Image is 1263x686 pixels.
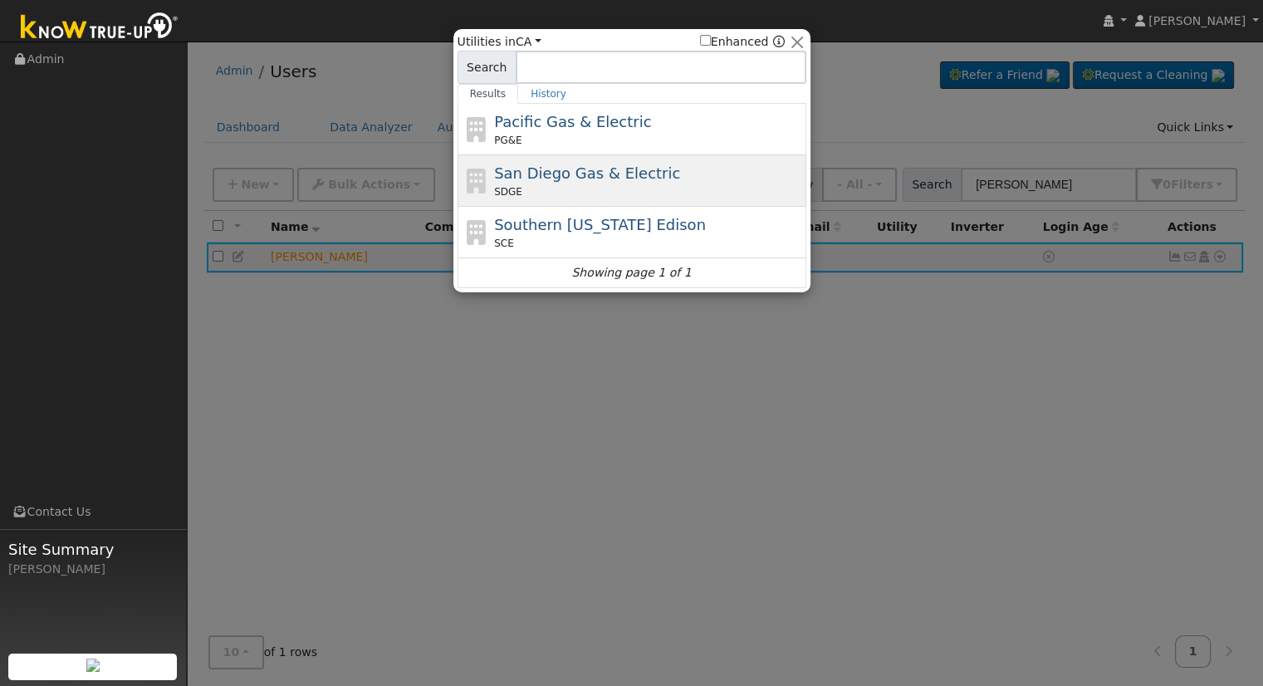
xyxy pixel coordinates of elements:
input: Enhanced [700,35,711,46]
span: Pacific Gas & Electric [494,113,651,130]
span: Site Summary [8,538,178,561]
i: Showing page 1 of 1 [571,264,691,282]
span: PG&E [494,133,521,148]
img: Know True-Up [12,9,187,47]
span: San Diego Gas & Electric [494,164,680,182]
span: SDGE [494,184,522,199]
span: Southern [US_STATE] Edison [494,216,706,233]
a: CA [516,35,541,48]
span: SCE [494,236,514,251]
a: Enhanced Providers [772,35,784,48]
span: Show enhanced providers [700,33,785,51]
a: Results [458,84,519,104]
span: Utilities in [458,33,541,51]
img: retrieve [86,659,100,672]
label: Enhanced [700,33,769,51]
div: [PERSON_NAME] [8,561,178,578]
span: Search [458,51,516,84]
a: History [518,84,579,104]
span: [PERSON_NAME] [1148,14,1246,27]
